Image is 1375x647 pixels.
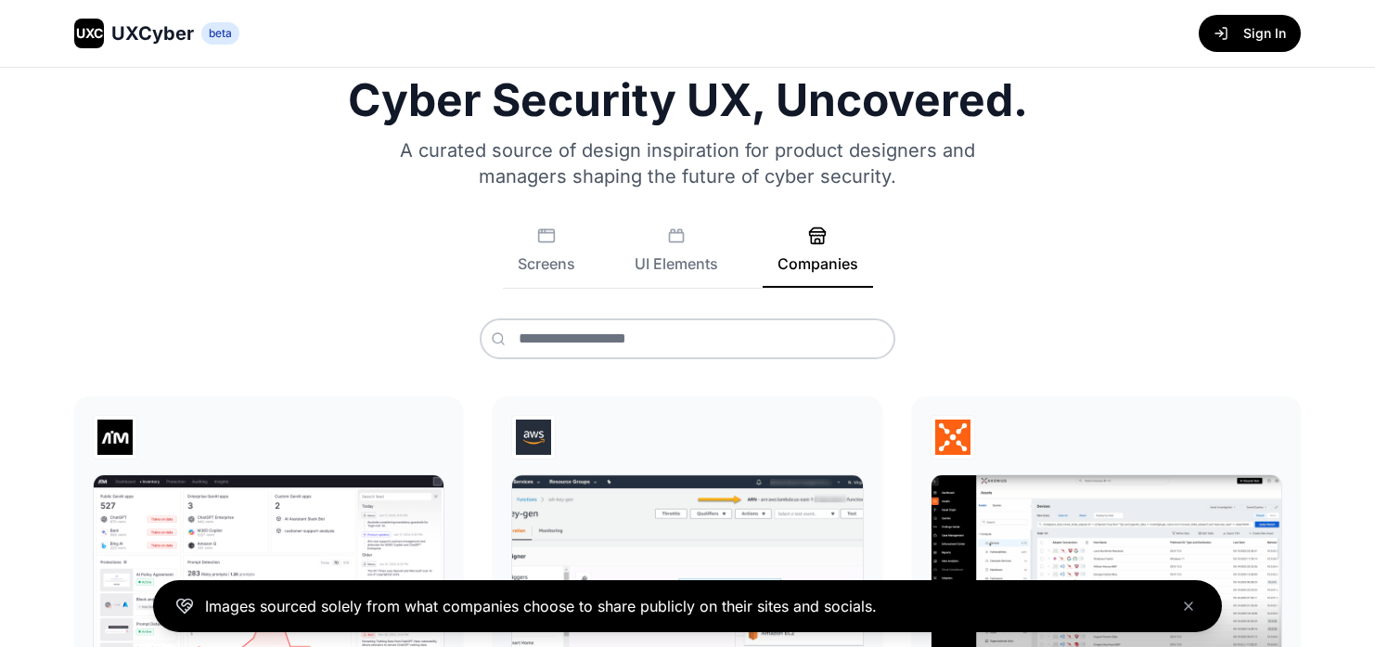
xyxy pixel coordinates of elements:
[620,226,733,288] button: UI Elements
[74,19,239,48] a: UXCUXCyberbeta
[763,226,873,288] button: Companies
[111,20,194,46] span: UXCyber
[376,137,999,189] p: A curated source of design inspiration for product designers and managers shaping the future of c...
[503,226,590,288] button: Screens
[76,24,103,43] span: UXC
[1199,15,1301,52] button: Sign In
[205,595,877,617] p: Images sourced solely from what companies choose to share publicly on their sites and socials.
[932,416,974,459] img: Axonius logo
[74,78,1301,123] h1: Cyber Security UX, Uncovered.
[1177,595,1200,617] button: Close banner
[94,416,136,459] img: Aim logo
[512,416,555,459] img: Aws logo
[201,22,239,45] span: beta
